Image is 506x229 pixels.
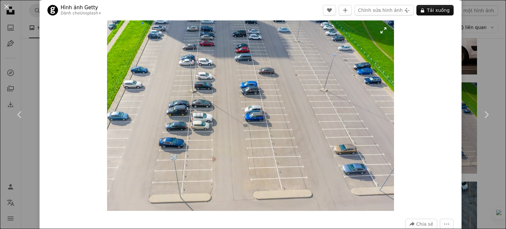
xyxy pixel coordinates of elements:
[61,4,101,11] a: Hình ảnh Getty
[61,11,80,15] font: Dành cho
[416,221,433,227] font: Chia sẻ
[107,20,394,211] button: Phóng to hình ảnh này
[61,5,98,11] font: Hình ảnh Getty
[339,5,352,15] button: Thêm vào bộ sưu tập
[466,83,506,146] a: Tiếp theo
[47,5,58,15] img: Đi đến hồ sơ Getty Images
[427,8,450,13] font: Tải xuống
[107,20,394,211] img: Bãi đậu xe ngoài trời dành cho cư dân địa phương, góc nhìn từ trên cao
[80,11,101,15] a: Unsplash+
[416,5,454,15] button: Tải xuống
[358,8,403,13] font: Chỉnh sửa hình ảnh
[354,5,414,15] button: Chỉnh sửa hình ảnh
[323,5,336,15] button: Tôi thích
